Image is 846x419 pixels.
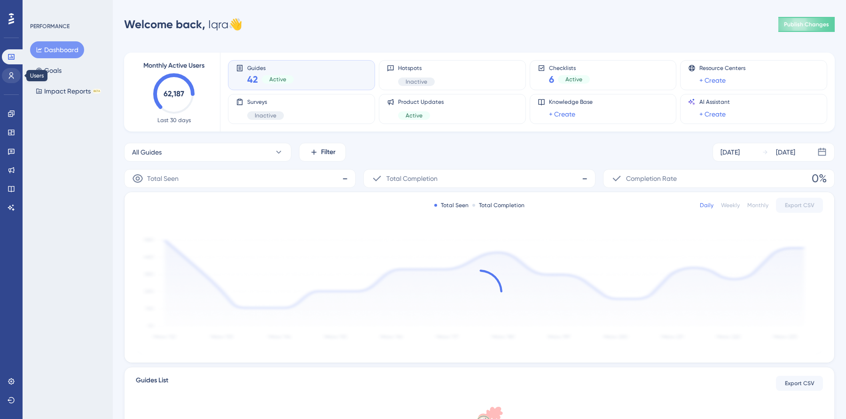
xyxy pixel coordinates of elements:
[30,23,70,30] div: PERFORMANCE
[136,375,168,392] span: Guides List
[157,116,191,124] span: Last 30 days
[342,171,348,186] span: -
[124,17,205,31] span: Welcome back,
[132,147,162,158] span: All Guides
[321,147,336,158] span: Filter
[699,64,745,72] span: Resource Centers
[785,202,815,209] span: Export CSV
[30,62,67,79] button: Goals
[30,41,84,58] button: Dashboard
[776,198,823,213] button: Export CSV
[700,202,713,209] div: Daily
[164,89,184,98] text: 62,187
[299,143,346,162] button: Filter
[747,202,768,209] div: Monthly
[776,376,823,391] button: Export CSV
[93,89,101,93] div: BETA
[247,64,294,71] span: Guides
[776,147,795,158] div: [DATE]
[247,98,284,106] span: Surveys
[124,17,243,32] div: Iqra 👋
[721,147,740,158] div: [DATE]
[699,98,730,106] span: AI Assistant
[565,76,582,83] span: Active
[30,83,107,100] button: Impact ReportsBETA
[812,171,827,186] span: 0%
[143,60,204,71] span: Monthly Active Users
[626,173,677,184] span: Completion Rate
[472,202,525,209] div: Total Completion
[778,17,835,32] button: Publish Changes
[549,64,590,71] span: Checklists
[785,380,815,387] span: Export CSV
[549,109,575,120] a: + Create
[784,21,829,28] span: Publish Changes
[124,143,291,162] button: All Guides
[406,78,427,85] span: Inactive
[699,109,726,120] a: + Create
[549,73,554,86] span: 6
[721,202,740,209] div: Weekly
[247,73,258,86] span: 42
[434,202,469,209] div: Total Seen
[269,76,286,83] span: Active
[549,98,593,106] span: Knowledge Base
[386,173,438,184] span: Total Completion
[398,64,435,72] span: Hotspots
[147,173,179,184] span: Total Seen
[406,112,423,119] span: Active
[255,112,276,119] span: Inactive
[398,98,444,106] span: Product Updates
[582,171,587,186] span: -
[699,75,726,86] a: + Create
